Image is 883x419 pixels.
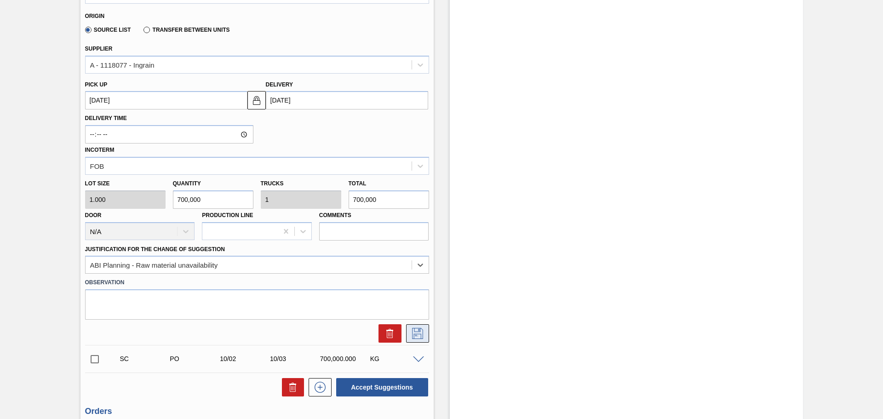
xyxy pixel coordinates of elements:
label: Origin [85,13,105,19]
label: Trucks [261,180,284,187]
h3: Orders [85,407,429,416]
label: Pick up [85,81,108,88]
div: KG [368,355,424,362]
label: Supplier [85,46,113,52]
label: Total [349,180,367,187]
div: Save Suggestion [401,324,429,343]
label: Door [85,212,102,218]
input: mm/dd/yyyy [85,91,247,109]
div: Purchase order [167,355,223,362]
div: 10/02/2025 [218,355,273,362]
div: Accept Suggestions [332,377,429,397]
img: locked [251,95,262,106]
div: FOB [90,162,104,170]
div: Delete Suggestions [277,378,304,396]
div: A - 1118077 - Ingrain [90,61,155,69]
button: Accept Suggestions [336,378,428,396]
label: Source List [85,27,131,33]
div: 700,000.000 [318,355,373,362]
div: Suggestion Created [118,355,173,362]
label: Delivery [266,81,293,88]
label: Comments [319,209,429,222]
label: Delivery Time [85,112,253,125]
button: locked [247,91,266,109]
label: Production Line [202,212,253,218]
label: Transfer between Units [143,27,229,33]
label: Quantity [173,180,201,187]
label: Observation [85,276,429,289]
div: New suggestion [304,378,332,396]
div: 10/03/2025 [268,355,323,362]
label: Justification for the Change of Suggestion [85,246,225,253]
label: Lot size [85,177,166,190]
div: ABI Planning - Raw material unavailability [90,261,218,269]
label: Incoterm [85,147,115,153]
input: mm/dd/yyyy [266,91,428,109]
div: Delete Suggestion [374,324,401,343]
